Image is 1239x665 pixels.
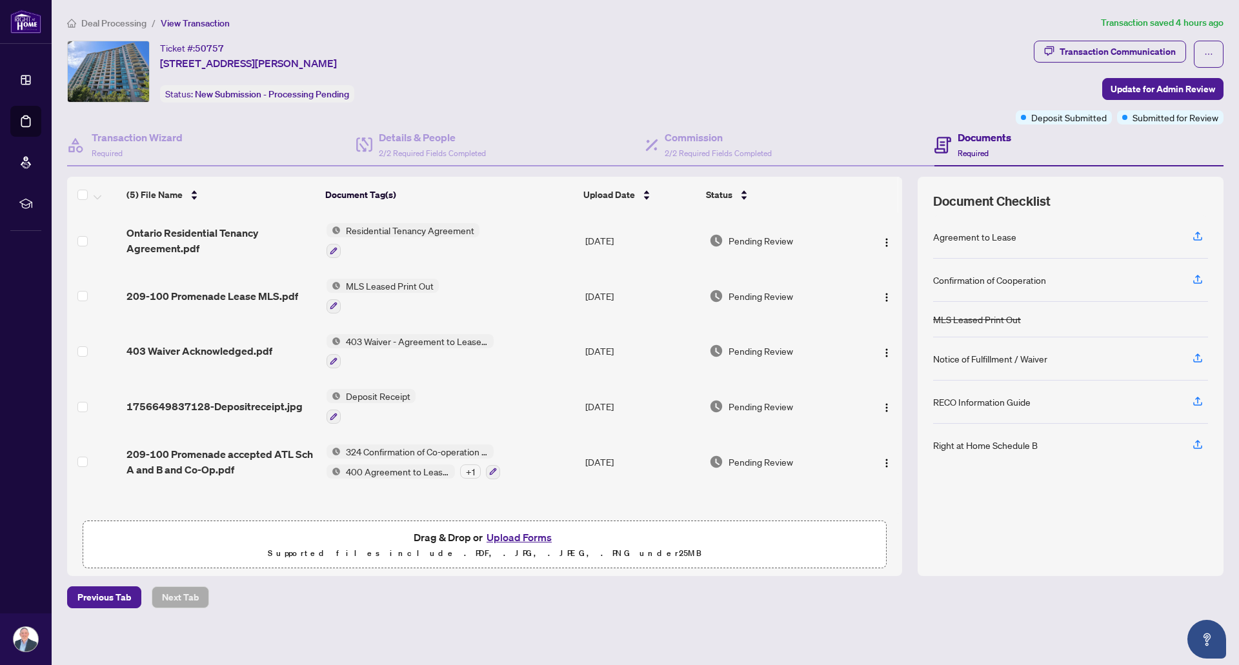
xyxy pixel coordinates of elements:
div: Status: [160,85,354,103]
span: Update for Admin Review [1111,79,1215,99]
img: Document Status [709,344,723,358]
button: Status IconDeposit Receipt [327,389,416,424]
button: Logo [876,396,897,417]
img: Logo [881,292,892,303]
button: Logo [876,452,897,472]
div: Transaction Communication [1060,41,1176,62]
img: Logo [881,402,892,413]
div: RECO Information Guide [933,395,1031,409]
span: 2/2 Required Fields Completed [665,148,772,158]
button: Logo [876,286,897,306]
img: Status Icon [327,279,341,293]
span: Drag & Drop orUpload FormsSupported files include .PDF, .JPG, .JPEG, .PNG under25MB [83,521,886,569]
span: Upload Date [583,188,635,202]
th: Status [701,177,854,213]
img: Document Status [709,399,723,413]
span: Pending Review [729,289,793,303]
span: 50757 [195,43,224,54]
h4: Commission [665,130,772,145]
button: Status Icon324 Confirmation of Co-operation and Representation - Tenant/LandlordStatus Icon400 Ag... [327,444,500,479]
span: Submitted for Review [1133,110,1218,124]
td: [DATE] [580,434,703,490]
button: Open asap [1187,620,1226,659]
div: Confirmation of Cooperation [933,273,1046,287]
li: / [152,15,156,30]
span: Residential Tenancy Agreement [341,223,479,237]
button: Upload Forms [483,529,556,546]
p: Supported files include .PDF, .JPG, .JPEG, .PNG under 25 MB [91,546,878,561]
span: Deal Processing [81,17,146,29]
img: Status Icon [327,223,341,237]
span: 209-100 Promenade Lease MLS.pdf [126,288,298,304]
span: 400 Agreement to Lease - Residential [341,464,455,479]
span: (5) File Name [126,188,183,202]
td: [DATE] [580,379,703,434]
img: Document Status [709,233,723,248]
span: ellipsis [1204,50,1213,59]
span: Pending Review [729,455,793,469]
span: Pending Review [729,233,793,248]
span: Document Checklist [933,192,1051,210]
span: View Transaction [161,17,230,29]
span: Ontario Residential Tenancy Agreement.pdf [126,225,316,256]
button: Status IconMLS Leased Print Out [327,279,439,313]
div: Agreement to Lease [933,230,1016,244]
span: Previous Tab [77,587,131,608]
span: 2/2 Required Fields Completed [379,148,486,158]
span: home [67,19,76,28]
span: [STREET_ADDRESS][PERSON_NAME] [160,55,337,71]
img: Profile Icon [14,627,38,651]
span: Required [92,148,123,158]
h4: Transaction Wizard [92,130,183,145]
button: Update for Admin Review [1102,78,1224,100]
span: Pending Review [729,399,793,413]
span: 209-100 Promenade accepted ATL Sch A and B and Co-Op.pdf [126,446,316,477]
div: Notice of Fulfillment / Waiver [933,352,1047,366]
span: 403 Waiver Acknowledged.pdf [126,343,272,359]
button: Status IconResidential Tenancy Agreement [327,223,479,258]
td: [DATE] [580,268,703,324]
img: Logo [881,458,892,468]
button: Transaction Communication [1034,41,1186,63]
span: Status [706,188,732,202]
h4: Documents [958,130,1011,145]
img: logo [10,10,41,34]
button: Status Icon403 Waiver - Agreement to Lease - Residential [327,334,494,369]
span: Deposit Submitted [1031,110,1107,124]
span: Deposit Receipt [341,389,416,403]
span: Required [958,148,989,158]
span: Pending Review [729,344,793,358]
td: [DATE] [580,324,703,379]
span: New Submission - Processing Pending [195,88,349,100]
img: IMG-N12356744_1.jpg [68,41,149,102]
button: Previous Tab [67,586,141,608]
span: 1756649837128-Depositreceipt.jpg [126,399,303,414]
th: Upload Date [578,177,701,213]
span: 403 Waiver - Agreement to Lease - Residential [341,334,494,348]
td: [DATE] [580,213,703,268]
img: Logo [881,348,892,358]
article: Transaction saved 4 hours ago [1101,15,1224,30]
img: Status Icon [327,389,341,403]
h4: Details & People [379,130,486,145]
div: MLS Leased Print Out [933,312,1021,326]
button: Logo [876,230,897,251]
div: Ticket #: [160,41,224,55]
img: Status Icon [327,444,341,459]
th: Document Tag(s) [320,177,578,213]
span: MLS Leased Print Out [341,279,439,293]
img: Document Status [709,455,723,469]
button: Logo [876,341,897,361]
th: (5) File Name [121,177,320,213]
img: Document Status [709,289,723,303]
span: Drag & Drop or [414,529,556,546]
img: Status Icon [327,334,341,348]
button: Next Tab [152,586,209,608]
img: Status Icon [327,464,341,479]
img: Logo [881,237,892,248]
div: + 1 [460,464,481,479]
div: Right at Home Schedule B [933,438,1038,452]
span: 324 Confirmation of Co-operation and Representation - Tenant/Landlord [341,444,494,459]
